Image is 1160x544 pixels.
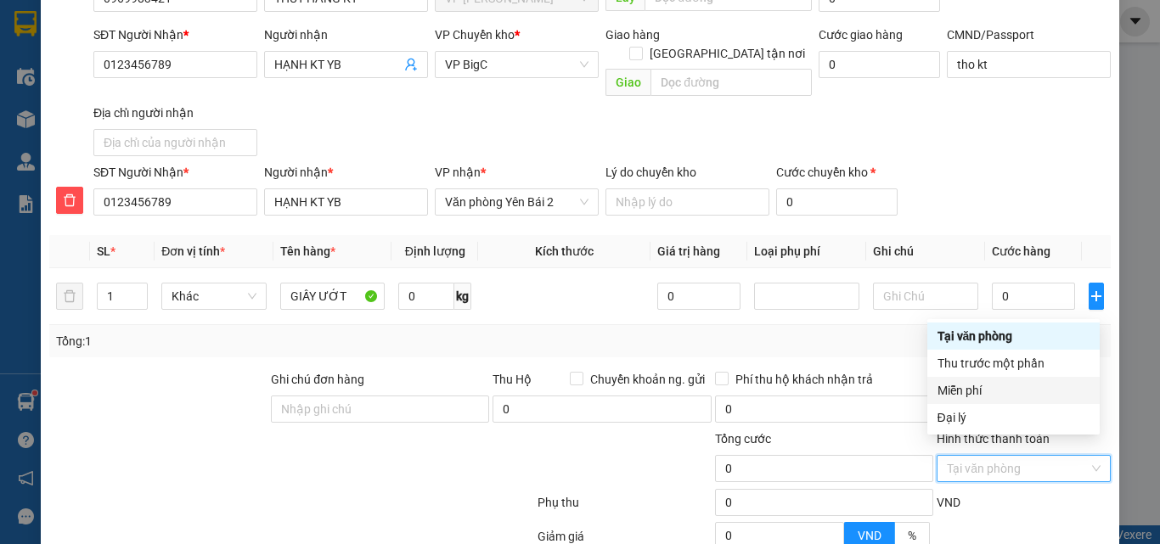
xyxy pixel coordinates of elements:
label: Hình thức thanh toán [937,432,1050,446]
span: delete [57,193,82,207]
span: plus [1090,289,1103,303]
input: VD: Bàn, Ghế [280,283,386,310]
span: Văn phòng Yên Bái 2 [445,189,588,215]
span: Tại văn phòng [947,456,1101,481]
span: Chuyển khoản ng. gửi [583,370,712,389]
span: Giao hàng [605,28,660,42]
div: Thu trước một phần [938,354,1090,373]
div: Người nhận [264,163,428,182]
label: Cước giao hàng [819,28,903,42]
th: Loại phụ phí [747,235,866,268]
input: Lý do chuyển kho [605,188,769,216]
span: Cước hàng [992,244,1050,258]
label: Lý do chuyển kho [605,165,696,179]
button: delete [56,187,83,214]
span: [GEOGRAPHIC_DATA] tận nơi [643,44,812,63]
span: Giá trị hàng [657,244,720,258]
input: Cước giao hàng [819,51,940,78]
span: VND [858,529,881,542]
input: SĐT người nhận [93,188,257,216]
div: Tại văn phòng [938,327,1090,345]
span: Định lượng [405,244,465,258]
div: SĐT Người Nhận [93,163,257,182]
span: VP Chuyển kho [435,28,515,42]
button: delete [56,283,83,310]
div: Đại lý [938,408,1090,427]
div: Địa chỉ người nhận [93,104,257,122]
div: Cước chuyển kho [776,163,898,182]
input: 0 [657,283,740,310]
span: kg [454,283,471,310]
span: Khác [172,283,256,309]
input: Tên người nhận [264,188,428,216]
input: Địa chỉ của người nhận [93,129,257,156]
span: VP BigC [445,52,588,77]
input: Ghi Chú [873,283,978,310]
span: % [908,529,916,542]
span: SL [97,244,110,258]
th: Ghi chú [866,235,985,268]
span: Tổng cước [715,432,771,446]
div: Tổng: 1 [56,332,449,351]
span: Đơn vị tính [161,244,225,258]
span: Kích thước [535,244,594,258]
div: CMND/Passport [947,25,1111,44]
span: Tên hàng [280,244,335,258]
span: VND [937,496,960,509]
div: Phụ thu [536,493,713,523]
span: user-add [404,58,418,71]
div: SĐT Người Nhận [93,25,257,44]
input: Ghi chú đơn hàng [271,395,489,423]
span: Thu Hộ [493,373,532,386]
input: Dọc đường [650,69,812,96]
span: Phí thu hộ khách nhận trả [729,370,880,389]
div: Người nhận [264,25,428,44]
span: VP nhận [435,165,481,179]
button: plus [1089,283,1104,310]
span: Giao [605,69,650,96]
label: Ghi chú đơn hàng [271,373,364,386]
div: Miễn phí [938,381,1090,400]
